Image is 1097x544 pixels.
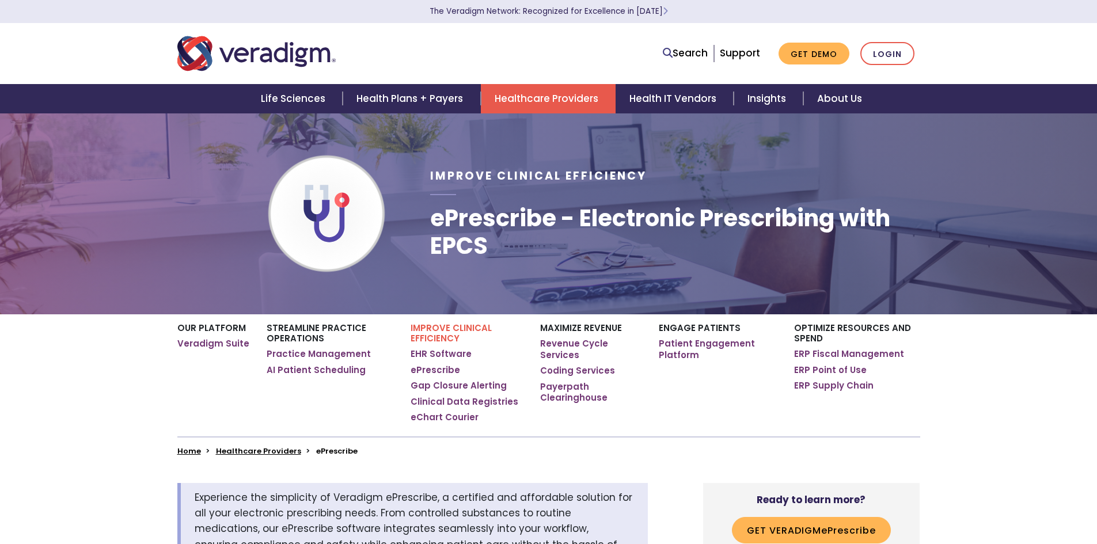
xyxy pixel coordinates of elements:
a: ePrescribe [411,364,460,376]
a: Life Sciences [247,84,343,113]
h1: ePrescribe - Electronic Prescribing with EPCS [430,204,920,260]
a: The Veradigm Network: Recognized for Excellence in [DATE]Learn More [430,6,668,17]
a: eChart Courier [411,412,479,423]
a: EHR Software [411,348,472,360]
a: Get Demo [779,43,849,65]
a: ERP Fiscal Management [794,348,904,360]
a: Health IT Vendors [616,84,734,113]
button: Get VeradigmePrescribe [732,517,891,543]
span: Improve Clinical Efficiency [430,168,647,184]
a: Patient Engagement Platform [659,338,777,360]
a: Clinical Data Registries [411,396,518,408]
a: Healthcare Providers [216,446,301,456]
a: ERP Supply Chain [794,380,874,391]
a: Payerpath Clearinghouse [540,381,641,404]
a: ERP Point of Use [794,364,867,376]
a: Veradigm Suite [177,338,249,349]
a: Gap Closure Alerting [411,380,507,391]
a: Home [177,446,201,456]
a: Coding Services [540,365,615,376]
a: AI Patient Scheduling [267,364,366,376]
a: Insights [734,84,803,113]
a: Health Plans + Payers [343,84,480,113]
a: Support [720,46,760,60]
a: Login [860,42,914,66]
a: Practice Management [267,348,371,360]
a: Search [663,45,708,61]
a: About Us [803,84,876,113]
strong: Ready to learn more? [757,493,866,507]
a: Healthcare Providers [481,84,616,113]
img: Veradigm logo [177,35,336,73]
a: Revenue Cycle Services [540,338,641,360]
span: Learn More [663,6,668,17]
